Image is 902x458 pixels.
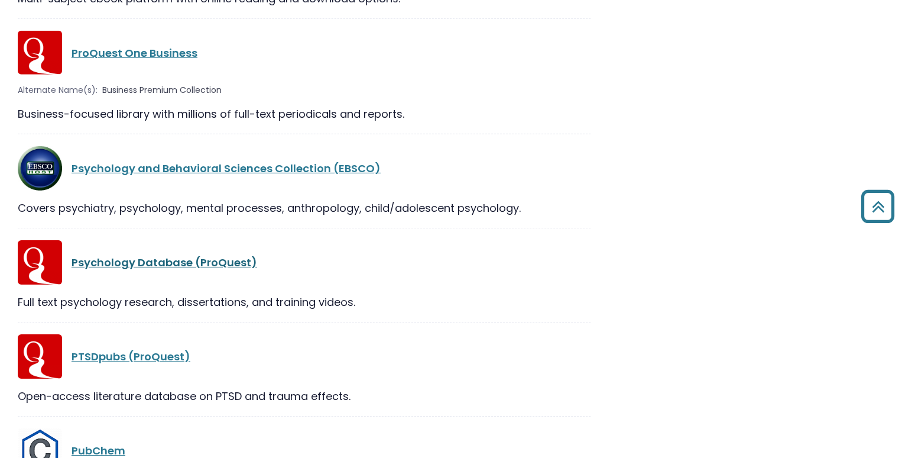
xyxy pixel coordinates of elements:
a: ProQuest One Business [72,46,197,60]
a: PubChem [72,443,125,458]
span: Alternate Name(s): [18,84,98,96]
div: Covers psychiatry, psychology, mental processes, anthropology, child/adolescent psychology. [18,200,590,216]
span: Business Premium Collection [102,84,222,96]
a: Psychology Database (ProQuest) [72,255,257,270]
div: Business-focused library with millions of full-text periodicals and reports. [18,106,590,122]
a: Psychology and Behavioral Sciences Collection (EBSCO) [72,161,381,176]
a: PTSDpubs (ProQuest) [72,349,190,364]
a: Back to Top [856,195,899,217]
div: Open-access literature database on PTSD and trauma effects. [18,388,590,404]
div: Full text psychology research, dissertations, and training videos. [18,294,590,310]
